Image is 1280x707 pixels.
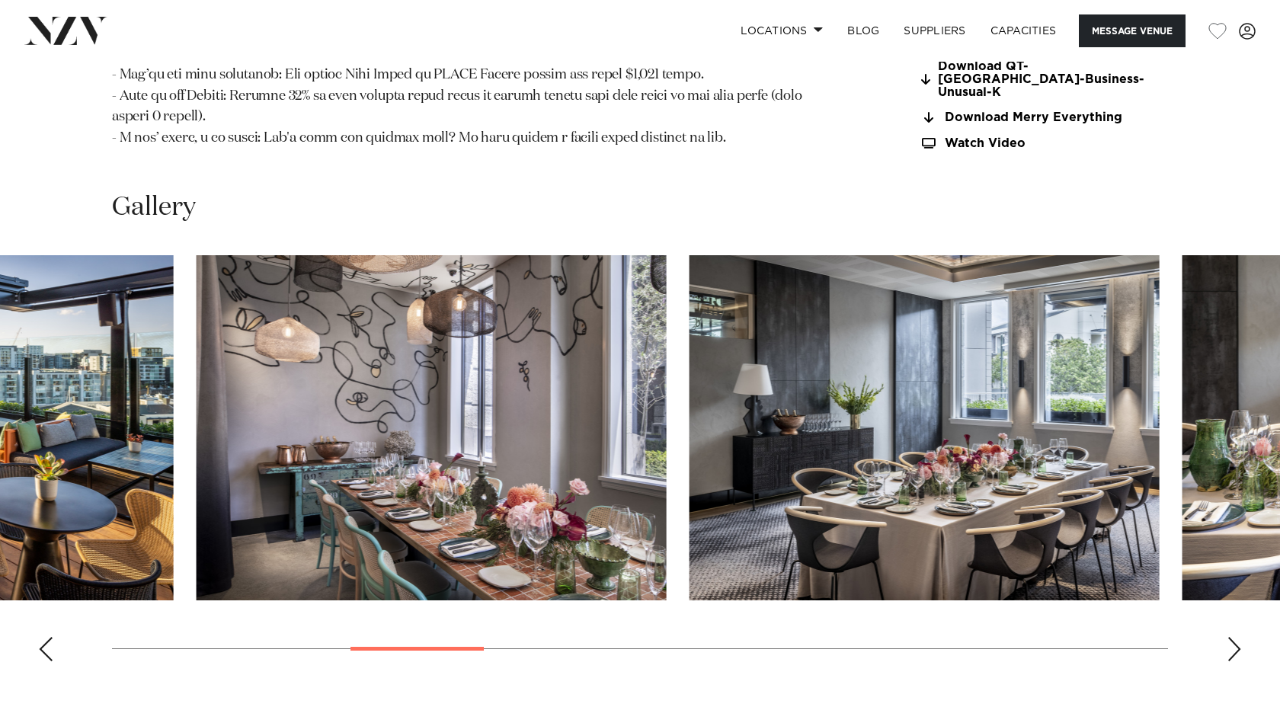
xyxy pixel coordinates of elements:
[978,14,1069,47] a: Capacities
[920,136,1168,149] a: Watch Video
[24,17,107,44] img: nzv-logo.png
[112,190,196,225] h2: Gallery
[835,14,891,47] a: BLOG
[690,255,1160,600] swiper-slide: 6 / 17
[197,255,667,600] swiper-slide: 5 / 17
[891,14,978,47] a: SUPPLIERS
[728,14,835,47] a: Locations
[920,60,1168,98] a: Download QT-[GEOGRAPHIC_DATA]-Business-Unusual-K
[1079,14,1186,47] button: Message Venue
[920,111,1168,125] a: Download Merry Everything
